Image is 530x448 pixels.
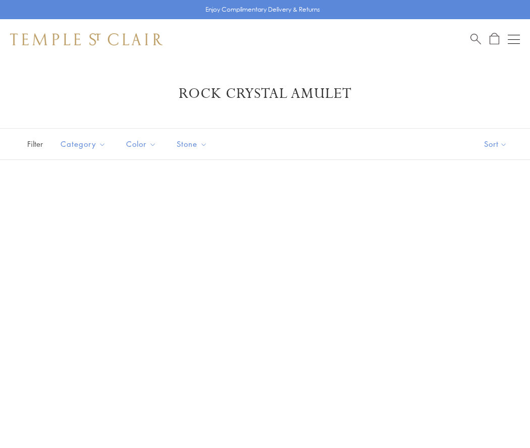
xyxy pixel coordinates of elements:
[25,85,505,103] h1: Rock Crystal Amulet
[10,33,163,45] img: Temple St. Clair
[508,33,520,45] button: Open navigation
[119,133,164,155] button: Color
[53,133,114,155] button: Category
[121,138,164,150] span: Color
[490,33,499,45] a: Open Shopping Bag
[172,138,215,150] span: Stone
[56,138,114,150] span: Category
[470,33,481,45] a: Search
[169,133,215,155] button: Stone
[205,5,320,15] p: Enjoy Complimentary Delivery & Returns
[461,129,530,159] button: Show sort by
